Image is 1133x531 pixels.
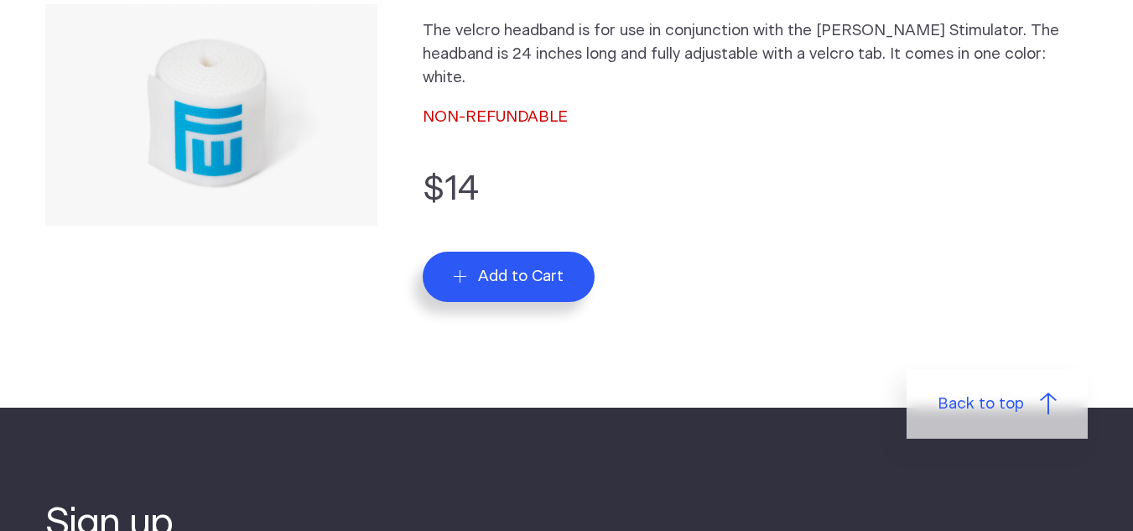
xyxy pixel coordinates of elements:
span: Add to Cart [478,267,564,286]
p: $14 [423,164,1088,216]
span: NON-REFUNDABLE [423,109,568,125]
span: Back to top [938,393,1024,416]
p: The velcro headband is for use in conjunction with the [PERSON_NAME] Stimulator. The headband is ... [423,19,1088,90]
button: Add to Cart [423,252,595,302]
a: Back to top [907,369,1088,440]
img: Replacement Velcro Headband [45,4,377,226]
